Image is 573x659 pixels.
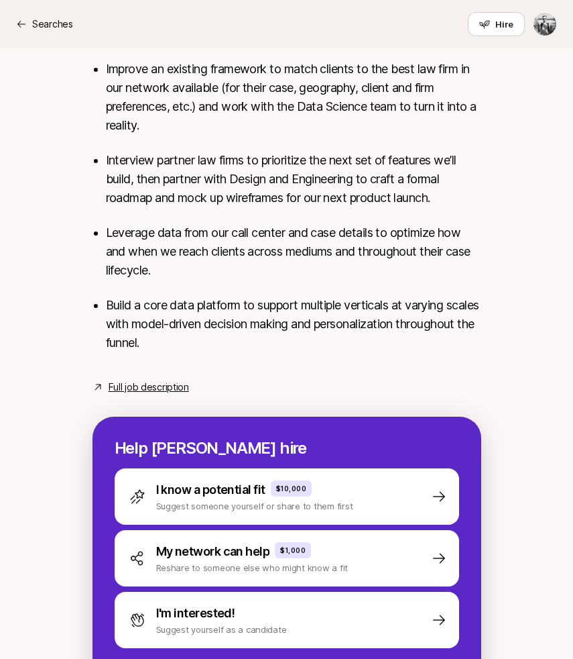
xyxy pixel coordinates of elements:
button: Hire [468,12,525,36]
span: Hire [495,17,513,31]
p: Interview partner law firms to prioritize the next set of features we’ll build, then partner with... [106,151,481,207]
button: Eli Horne [533,12,557,36]
p: Suggest yourself as a candidate [156,623,287,636]
p: Help [PERSON_NAME] hire [115,439,459,458]
p: I'm interested! [156,604,235,623]
p: Searches [32,16,73,32]
p: Build a core data platform to support multiple verticals at varying scales with model-driven deci... [106,296,481,352]
a: Full job description [109,379,189,395]
img: Eli Horne [533,13,556,36]
p: Improve an existing framework to match clients to the best law firm in our network available (for... [106,60,481,135]
p: $10,000 [276,483,307,494]
p: My network can help [156,542,270,561]
p: Reshare to someone else who might know a fit [156,561,348,574]
p: $1,000 [280,545,306,556]
p: I know a potential fit [156,480,265,499]
p: Suggest someone yourself or share to them first [156,499,353,513]
p: Leverage data from our call center and case details to optimize how and when we reach clients acr... [106,223,481,280]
